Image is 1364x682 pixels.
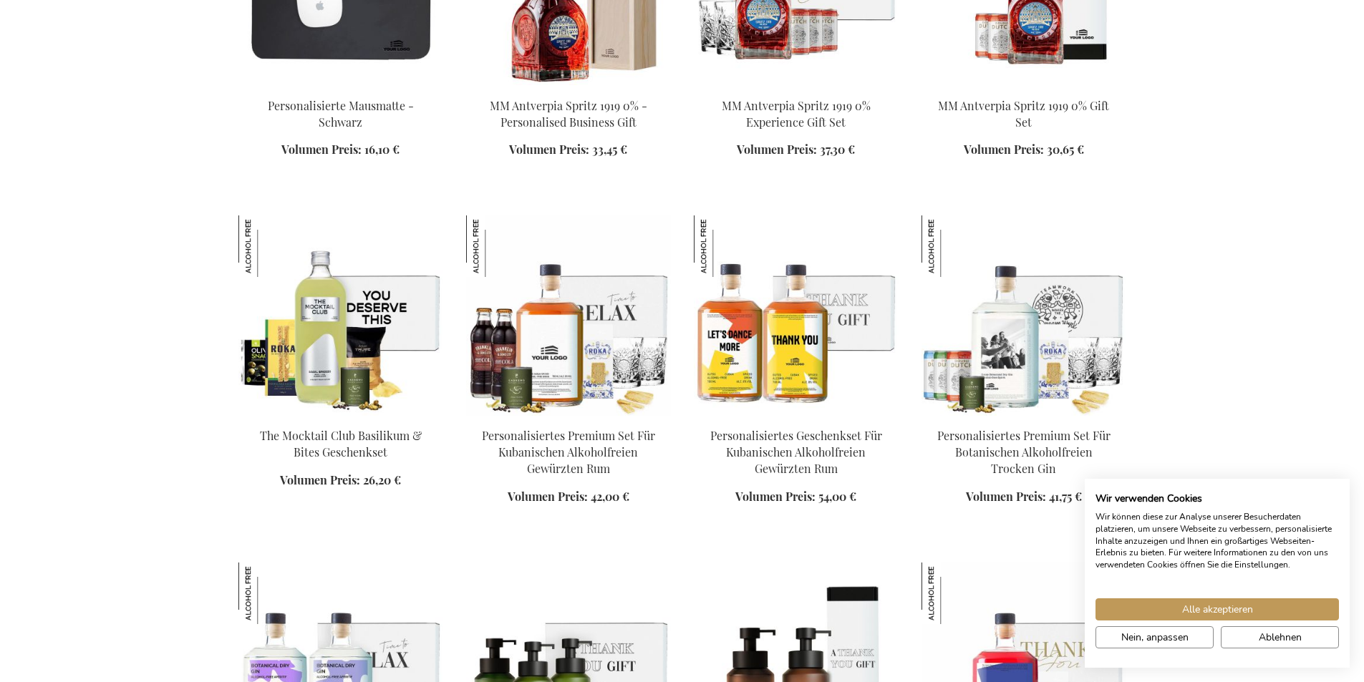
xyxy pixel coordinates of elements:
a: Personalisiertes Geschenkset Für Kubanischen Alkoholfreien Gewürzten Rum Personalisiertes Geschen... [694,410,899,424]
a: Personalised Leather Mouse Pad - Black [238,79,443,93]
a: Personalised Non-Alcoholic Cuban Spiced Rum Premium Set Personalisiertes Premium Set Für Kubanisc... [466,410,671,424]
span: Volumen Preis: [509,142,589,157]
span: Volumen Preis: [966,489,1046,504]
a: Volumen Preis: 16,10 € [281,142,400,158]
a: MM Antverpia Spritz 1919 0% Experience Gift Set [722,98,871,130]
span: 26,20 € [363,472,401,487]
span: Nein, anpassen [1121,630,1189,645]
a: MM Antverpia Spritz 1919 0% Experience Gift Set [694,79,899,93]
a: Volumen Preis: 26,20 € [280,472,401,489]
a: Volumen Preis: 33,45 € [509,142,627,158]
a: Volumen Preis: 30,65 € [964,142,1084,158]
button: cookie Einstellungen anpassen [1095,626,1214,648]
span: Alle akzeptieren [1182,602,1253,617]
a: The Mocktail Club Basilikum & Bites Geschenkset [260,428,422,459]
a: The Mocktail Club Basilikum & Bites Geschenkset The Mocktail Club Basilikum & Bites Geschenkset [238,410,443,424]
img: Personalised Non-Alcoholic Botanical Dry Gin Premium Set [922,215,1126,416]
a: MM Antverpia Spritz 1919 0% - Personalised Business Gift [490,98,647,130]
img: The Mocktail Club Basilikum & Bites Geschenkset [238,215,443,416]
span: Volumen Preis: [735,489,816,504]
a: Personalisiertes Premium Set Für Kubanischen Alkoholfreien Gewürzten Rum [482,428,655,476]
a: MM Antverpia Spritz 1919 0% - Personalised Business Gift [466,79,671,93]
span: Ablehnen [1259,630,1302,645]
span: 54,00 € [818,489,856,504]
button: Alle verweigern cookies [1221,626,1339,648]
span: 41,75 € [1049,489,1082,504]
a: Volumen Preis: 42,00 € [508,489,629,505]
img: Personalisiertes Alkoholfreies Italienisches Bittersweet Premium Set [922,562,983,624]
span: 37,30 € [820,142,855,157]
a: Volumen Preis: 37,30 € [737,142,855,158]
span: 16,10 € [364,142,400,157]
a: MM Antverpia Spritz 1919 0% Gift Set [938,98,1109,130]
a: Personalisiertes Premium Set Für Botanischen Alkoholfreien Trocken Gin [937,428,1111,476]
img: Personalisiertes Geschenkset Für Kubanischen Alkoholfreien Gewürzten Rum [694,215,899,416]
img: Personalised Non-Alcoholic Cuban Spiced Rum Premium Set [466,215,671,416]
a: Personalisiertes Geschenkset Für Kubanischen Alkoholfreien Gewürzten Rum [710,428,882,476]
span: Volumen Preis: [964,142,1044,157]
a: Personalised Non-Alcoholic Botanical Dry Gin Premium Set Personalisiertes Premium Set Für Botanis... [922,410,1126,424]
img: The Mocktail Club Basilikum & Bites Geschenkset [238,215,300,277]
span: Volumen Preis: [737,142,817,157]
span: 42,00 € [591,489,629,504]
p: Wir können diese zur Analyse unserer Besucherdaten platzieren, um unsere Webseite zu verbessern, ... [1095,511,1339,571]
img: Personalisiertes Geschenkset Für Kubanischen Alkoholfreien Gewürzten Rum [694,215,755,277]
img: Personalisiertes Geschenkset Für Botanischen Alkoholfreien Trocken-Gin [238,562,300,624]
h2: Wir verwenden Cookies [1095,492,1339,505]
a: Volumen Preis: 41,75 € [966,489,1082,505]
span: Volumen Preis: [281,142,362,157]
span: Volumen Preis: [508,489,588,504]
span: 33,45 € [592,142,627,157]
a: Volumen Preis: 54,00 € [735,489,856,505]
img: Personalisiertes Premium Set Für Kubanischen Alkoholfreien Gewürzten Rum [466,215,528,277]
img: Personalisiertes Premium Set Für Botanischen Alkoholfreien Trocken Gin [922,215,983,277]
span: Volumen Preis: [280,472,360,487]
span: 30,65 € [1047,142,1084,157]
a: MM Antverpia Spritz 1919 0% Gift Set [922,79,1126,93]
a: Personalisierte Mausmatte - Schwarz [268,98,414,130]
button: Akzeptieren Sie alle cookies [1095,598,1339,620]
